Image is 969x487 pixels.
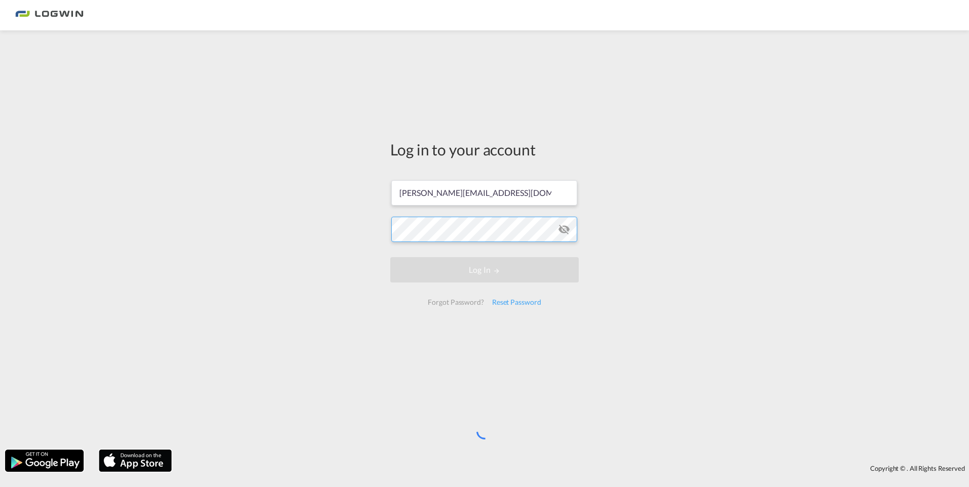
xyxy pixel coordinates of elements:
[558,223,570,235] md-icon: icon-eye-off
[488,293,545,311] div: Reset Password
[4,449,85,473] img: google.png
[391,180,577,206] input: Enter email/phone number
[390,257,579,282] button: LOGIN
[15,4,84,27] img: bc73a0e0d8c111efacd525e4c8ad7d32.png
[98,449,173,473] img: apple.png
[177,460,969,477] div: Copyright © . All Rights Reserved
[390,139,579,160] div: Log in to your account
[424,293,488,311] div: Forgot Password?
